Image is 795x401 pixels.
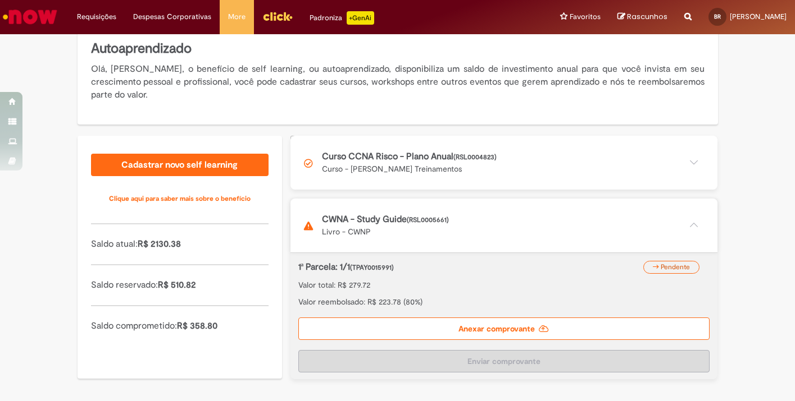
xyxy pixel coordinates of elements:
[298,279,710,291] p: Valor total: R$ 279.72
[228,11,246,22] span: More
[350,263,394,272] span: (TPAY0015991)
[714,13,721,20] span: BR
[177,320,217,331] span: R$ 358.80
[262,8,293,25] img: click_logo_yellow_360x200.png
[77,11,116,22] span: Requisições
[570,11,601,22] span: Favoritos
[298,296,710,307] p: Valor reembolsado: R$ 223.78 (80%)
[133,11,211,22] span: Despesas Corporativas
[91,279,269,292] p: Saldo reservado:
[91,238,269,251] p: Saldo atual:
[91,320,269,333] p: Saldo comprometido:
[91,187,269,210] a: Clique aqui para saber mais sobre o benefício
[91,63,705,102] p: Olá, [PERSON_NAME], o benefício de self learning, ou autoaprendizado, disponibiliza um saldo de i...
[347,11,374,25] p: +GenAi
[627,11,667,22] span: Rascunhos
[617,12,667,22] a: Rascunhos
[298,261,651,274] p: 1ª Parcela: 1/1
[91,154,269,176] a: Cadastrar novo self learning
[158,279,196,291] span: R$ 510.82
[1,6,59,28] img: ServiceNow
[138,238,181,250] span: R$ 2130.38
[298,317,710,340] label: Anexar comprovante
[91,39,705,58] h5: Autoaprendizado
[730,12,787,21] span: [PERSON_NAME]
[661,262,690,271] span: Pendente
[310,11,374,25] div: Padroniza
